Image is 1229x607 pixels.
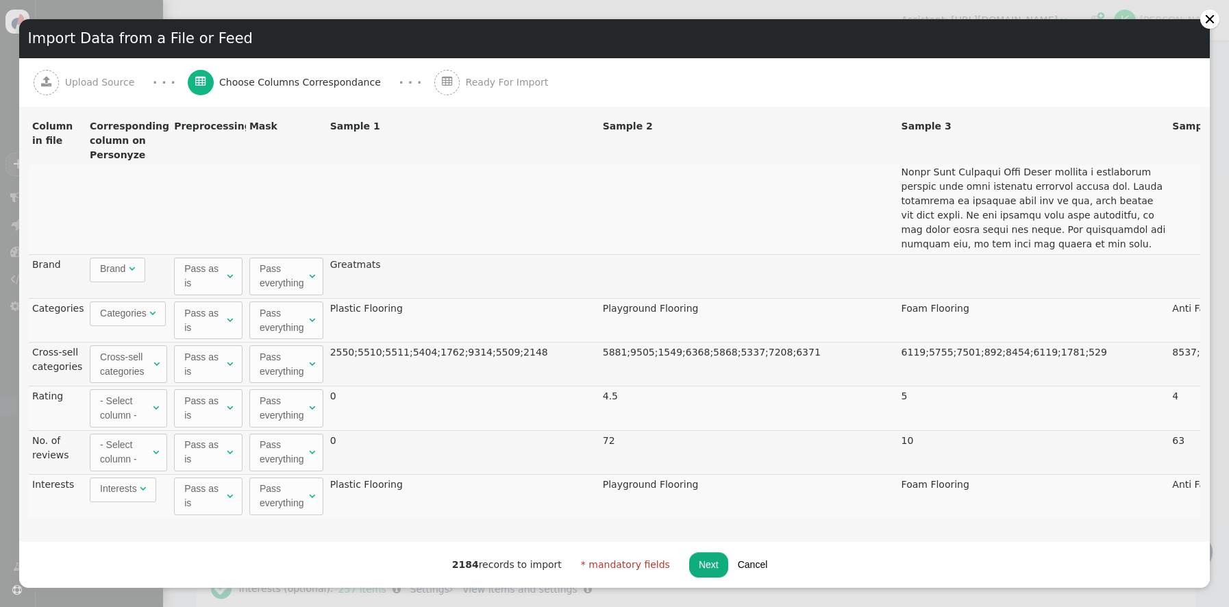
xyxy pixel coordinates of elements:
div: Pass everything [260,350,306,379]
td: 5881;9505;1549;6368;5868;5337;7208;6371 [599,342,898,386]
div: · · · [399,73,421,92]
td: 10 [898,430,1169,474]
span:  [227,359,233,369]
td: Rating [29,386,86,430]
span:  [153,359,160,369]
td: Categories [29,298,86,342]
div: * mandatory fields [581,558,670,572]
span:  [309,271,315,281]
th: Mask [246,116,327,166]
div: Pass everything [260,306,306,335]
td: Cross-sell categories [29,342,86,386]
span:  [227,271,233,281]
td: Foam Flooring [898,474,1169,518]
span:  [442,76,453,87]
div: Pass everything [260,482,306,510]
button: Next [689,552,728,577]
span: Upload Source [65,75,140,90]
b: 2184 [452,559,479,570]
span:  [227,403,233,412]
div: Pass as is [184,350,223,379]
div: Import Data from a File or Feed [19,19,1210,58]
div: Pass as is [184,306,223,335]
th: Sample 2 [599,116,898,166]
div: Pass everything [260,438,306,467]
td: Plastic Flooring [327,298,599,342]
div: records to import [452,558,562,572]
th: Preprocessing [171,116,246,166]
span:  [195,76,206,87]
th: Column in file [29,116,86,166]
div: · · · [153,73,175,92]
td: Plastic Flooring [327,474,599,518]
td: 5 [898,386,1169,430]
td: 0 [327,386,599,430]
span:  [309,403,315,412]
td: Greatmats [327,254,599,298]
button: Cancel [728,552,778,577]
div: - Select column - [100,394,150,423]
div: Pass as is [184,438,223,467]
div: Pass as is [184,482,223,510]
div: Pass as is [184,394,223,423]
span:  [309,491,315,501]
td: 0 [327,430,599,474]
td: Brand [29,254,86,298]
td: 72 [599,430,898,474]
span:  [227,491,233,501]
span:  [41,76,52,87]
div: Pass everything [260,394,306,423]
td: 2550;5510;5511;5404;1762;9314;5509;2148 [327,342,599,386]
a:  Upload Source · · · [34,58,188,107]
span:  [309,315,315,325]
a:  Ready For Import [434,58,579,107]
span:  [227,447,233,457]
span:  [149,308,156,318]
td: Playground Flooring [599,474,898,518]
div: Pass as is [184,262,223,290]
td: 4.5 [599,386,898,430]
span: Choose Columns Correspondance [219,75,386,90]
th: Sample 1 [327,116,599,166]
td: 6119;5755;7501;892;8454;6119;1781;529 [898,342,1169,386]
td: Interests [29,474,86,518]
span: Cross-sell categories [100,351,145,377]
span:  [309,359,315,369]
span: Interests [100,483,137,494]
span:  [129,264,135,273]
span:  [140,484,146,493]
span: Brand [100,263,125,274]
span:  [309,447,315,457]
span:  [153,403,159,412]
td: No. of reviews [29,430,86,474]
a:  Choose Columns Correspondance · · · [188,58,434,107]
td: Foam Flooring [898,298,1169,342]
span:  [153,447,159,457]
span: Ready For Import [466,75,554,90]
div: Pass everything [260,262,306,290]
span:  [227,315,233,325]
th: Corresponding column on Personyze [86,116,171,166]
th: Sample 3 [898,116,1169,166]
span: Categories [100,308,147,319]
td: Playground Flooring [599,298,898,342]
div: - Select column - [100,438,150,467]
